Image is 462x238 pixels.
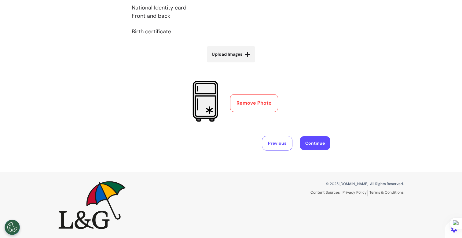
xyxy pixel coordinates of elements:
[369,190,404,195] a: Terms & Conditions
[236,181,404,187] p: © 2025 [DOMAIN_NAME]. All Rights Reserved.
[212,51,242,58] span: Upload Images
[184,80,226,122] img: Preview 1
[132,4,330,20] p: National Identity card Front and back
[230,94,278,112] button: Remove Photo
[5,220,20,235] button: Open Preferences
[262,136,292,151] button: Previous
[300,136,330,150] button: Continue
[343,190,368,196] a: Privacy Policy
[58,181,126,229] img: Spectrum.Life logo
[132,28,330,36] p: Birth certificate
[310,190,341,196] a: Content Sources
